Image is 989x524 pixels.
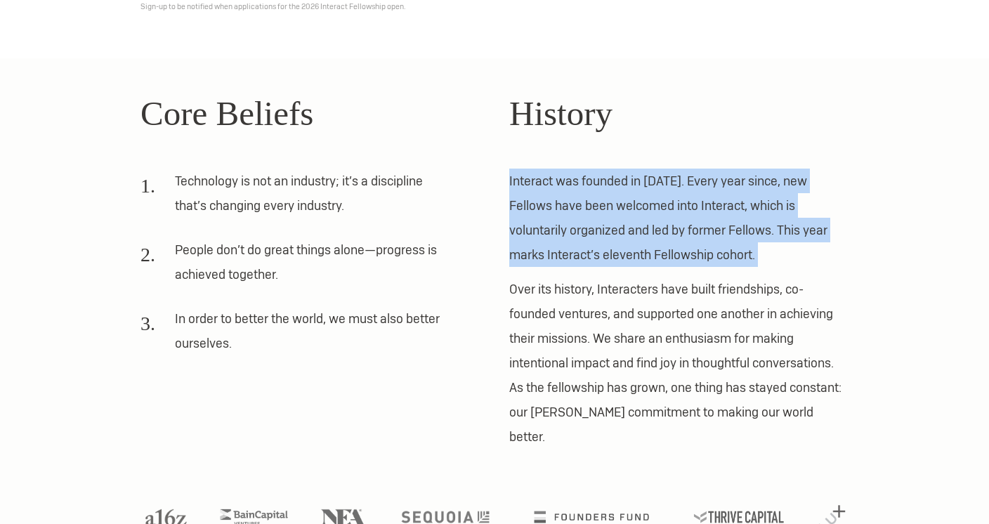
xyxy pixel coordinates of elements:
img: Sequoia logo [401,511,489,523]
li: Technology is not an industry; it’s a discipline that’s changing every industry. [140,169,450,228]
h2: History [509,88,849,140]
p: Interact was founded in [DATE]. Every year since, new Fellows have been welcomed into Interact, w... [509,169,849,267]
li: People don’t do great things alone—progress is achieved together. [140,237,450,296]
img: Thrive Capital logo [694,511,784,523]
h2: Core Beliefs [140,88,480,140]
p: Over its history, Interacters have built friendships, co-founded ventures, and supported one anot... [509,277,849,449]
img: Founders Fund logo [534,511,648,523]
li: In order to better the world, we must also better ourselves. [140,306,450,365]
